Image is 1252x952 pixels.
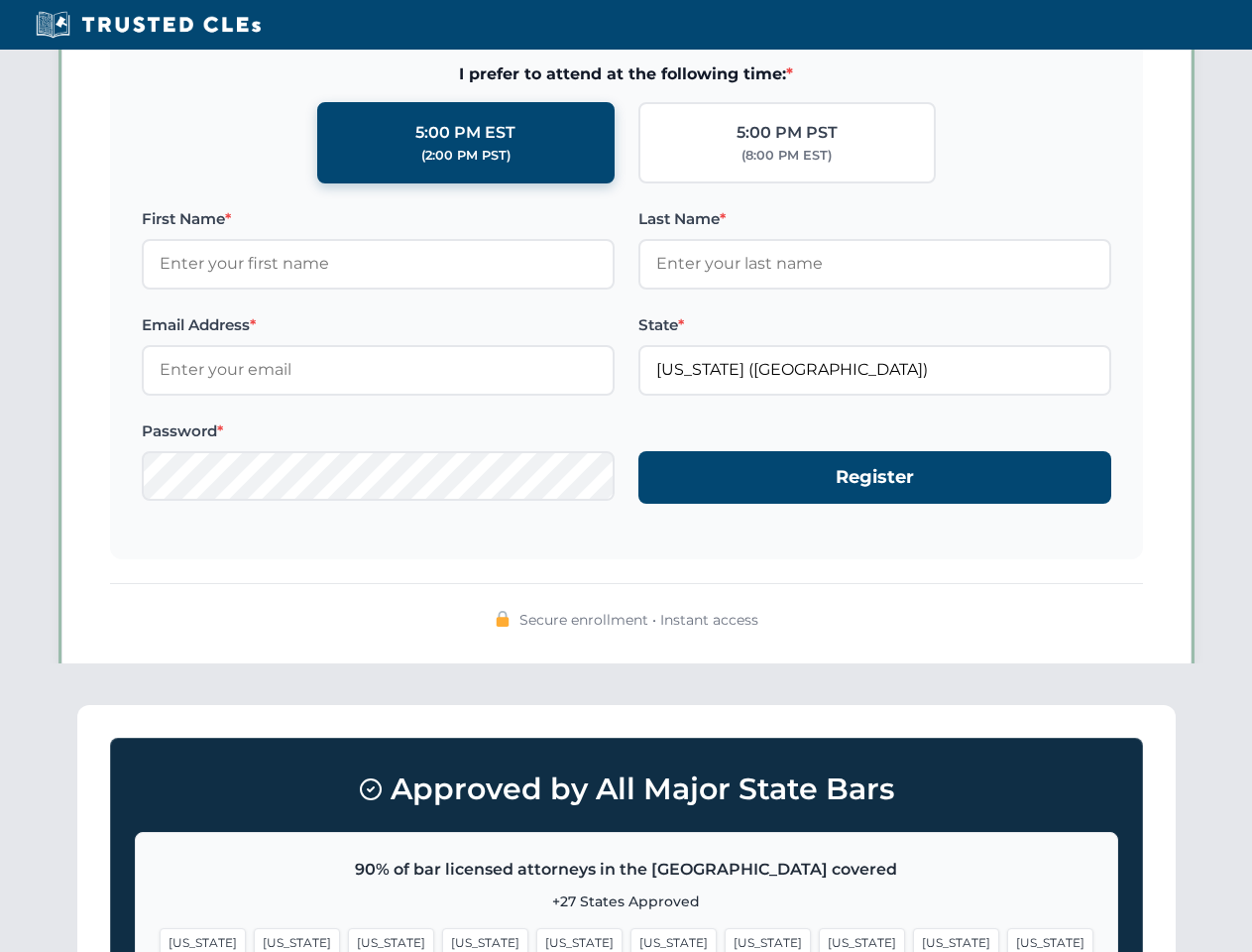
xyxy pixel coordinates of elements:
[142,419,615,443] label: Password
[142,345,615,395] input: Enter your email
[421,146,511,166] div: (2:00 PM PST)
[160,857,1093,883] p: 90% of bar licensed attorneys in the [GEOGRAPHIC_DATA] covered
[638,239,1111,289] input: Enter your last name
[160,891,1093,912] p: +27 States Approved
[741,146,832,166] div: (8:00 PM EST)
[135,763,1118,816] h3: Approved by All Major State Bars
[519,609,758,631] span: Secure enrollment • Instant access
[142,239,615,289] input: Enter your first name
[737,120,838,146] div: 5:00 PM PST
[142,207,615,231] label: First Name
[638,313,1111,337] label: State
[30,10,267,40] img: Trusted CLEs
[638,345,1111,395] input: Florida (FL)
[638,451,1111,504] button: Register
[495,611,511,627] img: 🔒
[415,120,515,146] div: 5:00 PM EST
[638,207,1111,231] label: Last Name
[142,313,615,337] label: Email Address
[142,61,1111,87] span: I prefer to attend at the following time:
